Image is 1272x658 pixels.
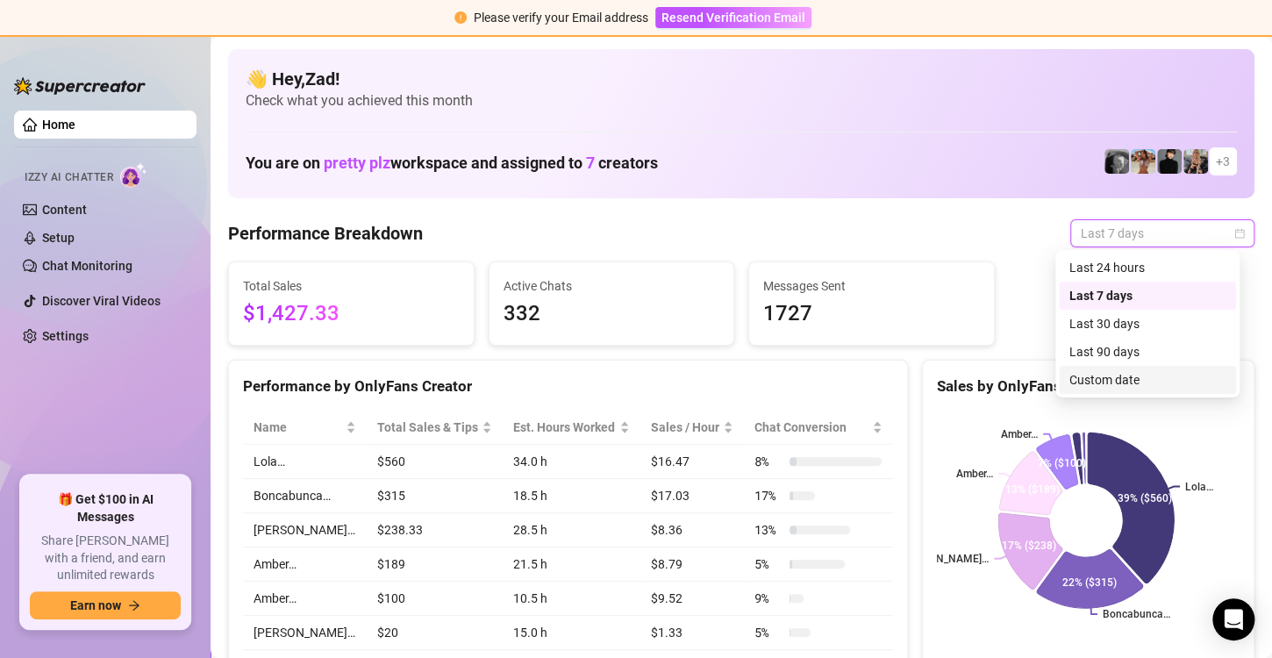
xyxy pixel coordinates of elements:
[228,221,423,246] h4: Performance Breakdown
[30,491,181,526] span: 🎁 Get $100 in AI Messages
[243,479,367,513] td: Boncabunca…
[503,616,640,650] td: 15.0 h
[901,553,989,565] text: [PERSON_NAME]…
[367,445,504,479] td: $560
[243,411,367,445] th: Name
[1216,152,1230,171] span: + 3
[367,513,504,547] td: $238.33
[640,582,744,616] td: $9.52
[956,468,993,480] text: Amber…
[324,154,390,172] span: pretty plz
[14,77,146,95] img: logo-BBDzfeDw.svg
[504,297,720,331] span: 332
[640,513,744,547] td: $8.36
[243,513,367,547] td: [PERSON_NAME]…
[254,418,342,437] span: Name
[1131,149,1155,174] img: Amber
[655,7,811,28] button: Resend Verification Email
[30,533,181,584] span: Share [PERSON_NAME] with a friend, and earn unlimited rewards
[454,11,467,24] span: exclamation-circle
[754,452,782,471] span: 8 %
[1069,342,1226,361] div: Last 90 days
[754,486,782,505] span: 17 %
[42,118,75,132] a: Home
[503,513,640,547] td: 28.5 h
[503,547,640,582] td: 21.5 h
[1184,481,1212,493] text: Lola…
[243,375,893,398] div: Performance by OnlyFans Creator
[42,259,132,273] a: Chat Monitoring
[243,445,367,479] td: Lola…
[42,203,87,217] a: Content
[1234,228,1245,239] span: calendar
[640,547,744,582] td: $8.79
[42,329,89,343] a: Settings
[25,169,113,186] span: Izzy AI Chatter
[1059,310,1236,338] div: Last 30 days
[243,547,367,582] td: Amber…
[640,616,744,650] td: $1.33
[1001,428,1038,440] text: Amber…
[503,479,640,513] td: 18.5 h
[474,8,648,27] div: Please verify your Email address
[1069,370,1226,390] div: Custom date
[367,479,504,513] td: $315
[367,547,504,582] td: $189
[70,598,121,612] span: Earn now
[120,162,147,188] img: AI Chatter
[640,479,744,513] td: $17.03
[754,418,868,437] span: Chat Conversion
[246,91,1237,111] span: Check what you achieved this month
[640,445,744,479] td: $16.47
[367,411,504,445] th: Total Sales & Tips
[1059,338,1236,366] div: Last 90 days
[1081,220,1244,247] span: Last 7 days
[744,411,893,445] th: Chat Conversion
[651,418,719,437] span: Sales / Hour
[1104,149,1129,174] img: Amber
[586,154,595,172] span: 7
[243,616,367,650] td: [PERSON_NAME]…
[503,582,640,616] td: 10.5 h
[246,154,658,173] h1: You are on workspace and assigned to creators
[503,445,640,479] td: 34.0 h
[1059,366,1236,394] div: Custom date
[377,418,479,437] span: Total Sales & Tips
[504,276,720,296] span: Active Chats
[640,411,744,445] th: Sales / Hour
[30,591,181,619] button: Earn nowarrow-right
[243,297,460,331] span: $1,427.33
[763,297,980,331] span: 1727
[1059,282,1236,310] div: Last 7 days
[42,231,75,245] a: Setup
[1102,608,1169,620] text: Boncabunca…
[246,67,1237,91] h4: 👋 Hey, Zad !
[1157,149,1182,174] img: Camille
[367,616,504,650] td: $20
[42,294,161,308] a: Discover Viral Videos
[1069,286,1226,305] div: Last 7 days
[243,276,460,296] span: Total Sales
[1069,314,1226,333] div: Last 30 days
[243,582,367,616] td: Amber…
[1069,258,1226,277] div: Last 24 hours
[754,589,782,608] span: 9 %
[1059,254,1236,282] div: Last 24 hours
[937,375,1240,398] div: Sales by OnlyFans Creator
[754,623,782,642] span: 5 %
[763,276,980,296] span: Messages Sent
[1183,149,1208,174] img: Violet
[1212,598,1254,640] div: Open Intercom Messenger
[754,520,782,540] span: 13 %
[661,11,805,25] span: Resend Verification Email
[754,554,782,574] span: 5 %
[367,582,504,616] td: $100
[513,418,616,437] div: Est. Hours Worked
[128,599,140,612] span: arrow-right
